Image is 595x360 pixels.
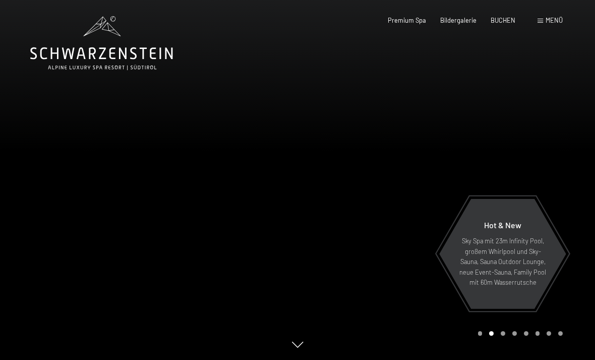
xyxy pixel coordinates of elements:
[440,16,477,24] a: Bildergalerie
[388,16,426,24] a: Premium Spa
[512,331,517,336] div: Carousel Page 4
[478,331,483,336] div: Carousel Page 1
[558,331,563,336] div: Carousel Page 8
[535,331,540,336] div: Carousel Page 6
[491,16,515,24] a: BUCHEN
[547,331,551,336] div: Carousel Page 7
[484,220,521,230] span: Hot & New
[546,16,563,24] span: Menü
[524,331,528,336] div: Carousel Page 5
[459,236,547,287] p: Sky Spa mit 23m Infinity Pool, großem Whirlpool und Sky-Sauna, Sauna Outdoor Lounge, neue Event-S...
[474,331,563,336] div: Carousel Pagination
[489,331,494,336] div: Carousel Page 2 (Current Slide)
[501,331,505,336] div: Carousel Page 3
[439,198,567,310] a: Hot & New Sky Spa mit 23m Infinity Pool, großem Whirlpool und Sky-Sauna, Sauna Outdoor Lounge, ne...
